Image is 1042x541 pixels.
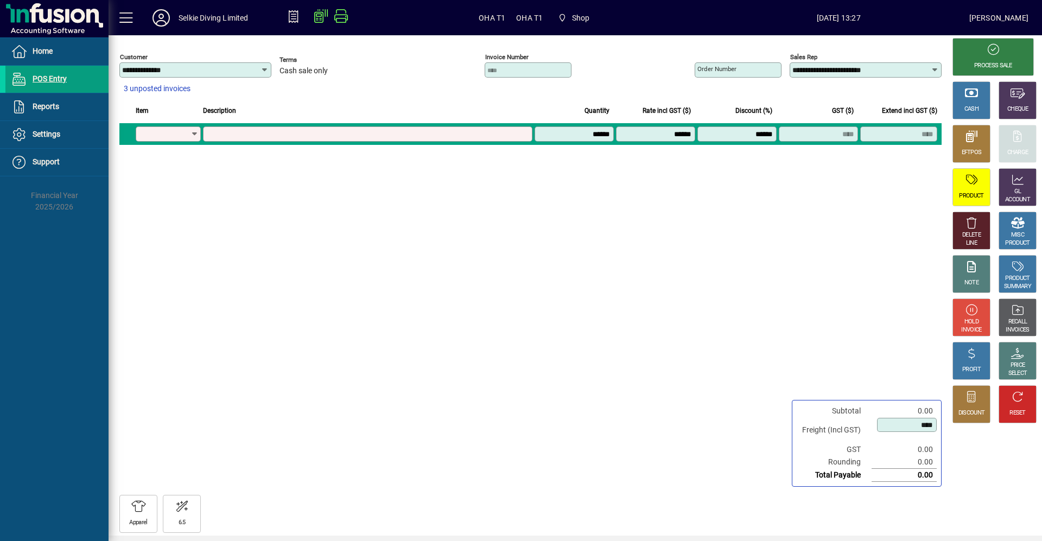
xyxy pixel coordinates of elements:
span: Extend incl GST ($) [882,105,937,117]
td: Freight (Incl GST) [797,417,872,443]
div: PRICE [1011,361,1025,370]
button: 3 unposted invoices [119,79,195,99]
div: PROFIT [962,366,981,374]
span: 3 unposted invoices [124,83,190,94]
span: GST ($) [832,105,854,117]
div: Selkie Diving Limited [179,9,249,27]
div: GL [1014,188,1021,196]
div: DELETE [962,231,981,239]
span: Terms [279,56,345,63]
div: RECALL [1008,318,1027,326]
div: DISCOUNT [958,409,984,417]
div: PRODUCT [1005,275,1030,283]
span: OHA T1 [479,9,505,27]
span: POS Entry [33,74,67,83]
span: OHA T1 [516,9,543,27]
div: 6.5 [179,519,186,527]
span: Discount (%) [735,105,772,117]
span: Rate incl GST ($) [643,105,691,117]
div: EFTPOS [962,149,982,157]
span: Shop [572,9,590,27]
span: Item [136,105,149,117]
td: 0.00 [872,405,937,417]
div: RESET [1009,409,1026,417]
td: GST [797,443,872,456]
td: 0.00 [872,469,937,482]
div: NOTE [964,279,979,287]
a: Home [5,38,109,65]
div: SELECT [1008,370,1027,378]
span: Cash sale only [279,67,328,75]
span: Settings [33,130,60,138]
div: CHARGE [1007,149,1028,157]
span: Quantity [584,105,609,117]
div: CASH [964,105,979,113]
div: PRODUCT [1005,239,1030,247]
span: [DATE] 13:27 [708,9,969,27]
span: Home [33,47,53,55]
a: Support [5,149,109,176]
div: INVOICE [961,326,981,334]
td: Subtotal [797,405,872,417]
div: PRODUCT [959,192,983,200]
td: Total Payable [797,469,872,482]
div: SUMMARY [1004,283,1031,291]
td: 0.00 [872,456,937,469]
div: Apparel [129,519,147,527]
mat-label: Customer [120,53,148,61]
button: Profile [144,8,179,28]
td: 0.00 [872,443,937,456]
a: Settings [5,121,109,148]
div: HOLD [964,318,979,326]
a: Reports [5,93,109,120]
span: Shop [554,8,594,28]
mat-label: Sales rep [790,53,817,61]
td: Rounding [797,456,872,469]
div: MISC [1011,231,1024,239]
span: Description [203,105,236,117]
div: LINE [966,239,977,247]
mat-label: Order number [697,65,736,73]
div: [PERSON_NAME] [969,9,1028,27]
div: PROCESS SALE [974,62,1012,70]
div: INVOICES [1006,326,1029,334]
div: CHEQUE [1007,105,1028,113]
span: Support [33,157,60,166]
span: Reports [33,102,59,111]
div: ACCOUNT [1005,196,1030,204]
mat-label: Invoice number [485,53,529,61]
